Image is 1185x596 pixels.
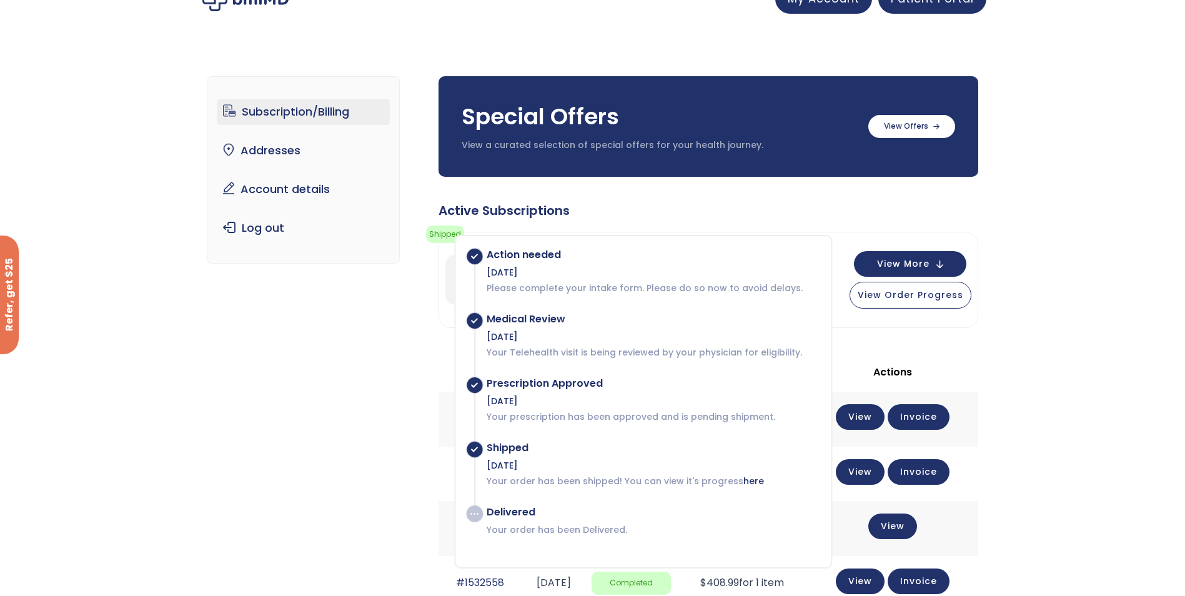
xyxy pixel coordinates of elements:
span: $ [700,575,707,590]
a: Subscription/Billing [217,99,390,125]
span: View More [877,260,930,268]
div: [DATE] [487,330,818,343]
span: Completed [592,572,671,595]
div: Shipped [487,442,818,454]
button: View Order Progress [850,282,971,309]
span: Actions [873,365,912,379]
p: Your Telehealth visit is being reviewed by your physician for eligibility. [487,346,818,359]
p: Your order has been shipped! You can view it's progress [487,475,818,487]
time: [DATE] [537,575,571,590]
a: Log out [217,215,390,241]
div: Action needed [487,249,818,261]
p: Please complete your intake form. Please do so now to avoid delays. [487,282,818,294]
a: Invoice [888,459,949,485]
a: View [868,514,917,539]
a: #1532558 [456,575,504,590]
div: Medical Review [487,313,818,325]
a: Invoice [888,569,949,594]
p: Your order has been Delivered. [487,524,818,536]
div: Delivered [487,506,818,519]
div: Active Subscriptions [439,202,978,219]
div: [DATE] [487,395,818,407]
h3: Special Offers [462,101,856,132]
a: here [743,475,764,487]
p: View a curated selection of special offers for your health journey. [462,139,856,152]
a: View [836,404,885,430]
div: Prescription Approved [487,377,818,390]
button: View More [854,251,966,277]
a: View [836,459,885,485]
a: Invoice [888,404,949,430]
div: [DATE] [487,266,818,279]
nav: Account pages [207,76,400,264]
div: [DATE] [487,459,818,472]
span: View Order Progress [858,289,963,301]
a: View [836,569,885,594]
a: Addresses [217,137,390,164]
span: 408.99 [700,575,739,590]
span: Shipped [426,226,464,243]
a: Account details [217,176,390,202]
p: Your prescription has been approved and is pending shipment. [487,410,818,423]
